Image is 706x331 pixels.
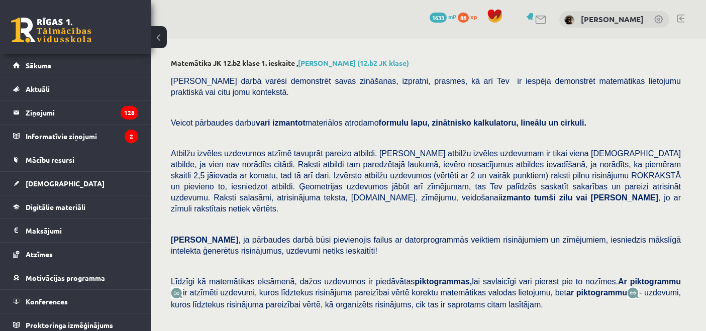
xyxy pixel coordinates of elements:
span: xp [470,13,477,21]
span: mP [448,13,456,21]
span: Atzīmes [26,250,53,259]
span: Atbilžu izvēles uzdevumos atzīmē tavuprāt pareizo atbildi. [PERSON_NAME] atbilžu izvēles uzdevuma... [171,149,681,213]
a: Konferences [13,290,138,313]
a: [PERSON_NAME] (12.b2 JK klase) [298,58,409,67]
a: Ziņojumi128 [13,101,138,124]
b: Ar piktogrammu [618,277,681,286]
legend: Informatīvie ziņojumi [26,125,138,148]
b: izmanto [500,193,531,202]
span: [PERSON_NAME] [171,236,238,244]
span: Proktoringa izmēģinājums [26,320,113,329]
a: Sākums [13,54,138,77]
a: Maksājumi [13,219,138,242]
span: Veicot pārbaudes darbu materiālos atrodamo [171,119,586,127]
span: Aktuāli [26,84,50,93]
span: 88 [458,13,469,23]
i: 2 [125,130,138,143]
span: Digitālie materiāli [26,202,85,211]
a: Atzīmes [13,243,138,266]
legend: Maksājumi [26,219,138,242]
span: , ja pārbaudes darbā būsi pievienojis failus ar datorprogrammās veiktiem risinājumiem un zīmējumi... [171,236,681,255]
a: Mācību resursi [13,148,138,171]
b: ar piktogrammu [566,288,627,297]
span: Mācību resursi [26,155,74,164]
span: [DEMOGRAPHIC_DATA] [26,179,105,188]
b: formulu lapu, zinātnisko kalkulatoru, lineālu un cirkuli. [379,119,586,127]
img: Džesika Ļeonoviča [564,15,574,25]
span: Sākums [26,61,51,70]
a: 1633 mP [430,13,456,21]
a: Rīgas 1. Tālmācības vidusskola [11,18,91,43]
span: Līdzīgi kā matemātikas eksāmenā, dažos uzdevumos ir piedāvātas lai savlaicīgi vari pierast pie to... [171,277,681,286]
span: [PERSON_NAME] darbā varēsi demonstrēt savas zināšanas, izpratni, prasmes, kā arī Tev ir iespēja d... [171,77,681,96]
i: 128 [121,106,138,120]
span: Motivācijas programma [26,273,105,282]
a: Informatīvie ziņojumi2 [13,125,138,148]
span: Konferences [26,297,68,306]
a: 88 xp [458,13,482,21]
a: Motivācijas programma [13,266,138,289]
b: vari izmantot [256,119,306,127]
b: piktogrammas, [415,277,472,286]
a: Digitālie materiāli [13,195,138,218]
img: wKvN42sLe3LLwAAAABJRU5ErkJggg== [627,287,639,299]
a: [PERSON_NAME] [581,14,644,24]
a: Aktuāli [13,77,138,100]
h2: Matemātika JK 12.b2 klase 1. ieskaite , [171,59,686,67]
span: 1633 [430,13,447,23]
img: JfuEzvunn4EvwAAAAASUVORK5CYII= [171,287,183,299]
b: tumši zilu vai [PERSON_NAME] [534,193,658,202]
span: ir atzīmēti uzdevumi, kuros līdztekus risinājuma pareizībai vērtē korektu matemātikas valodas lie... [183,288,627,297]
legend: Ziņojumi [26,101,138,124]
a: [DEMOGRAPHIC_DATA] [13,172,138,195]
